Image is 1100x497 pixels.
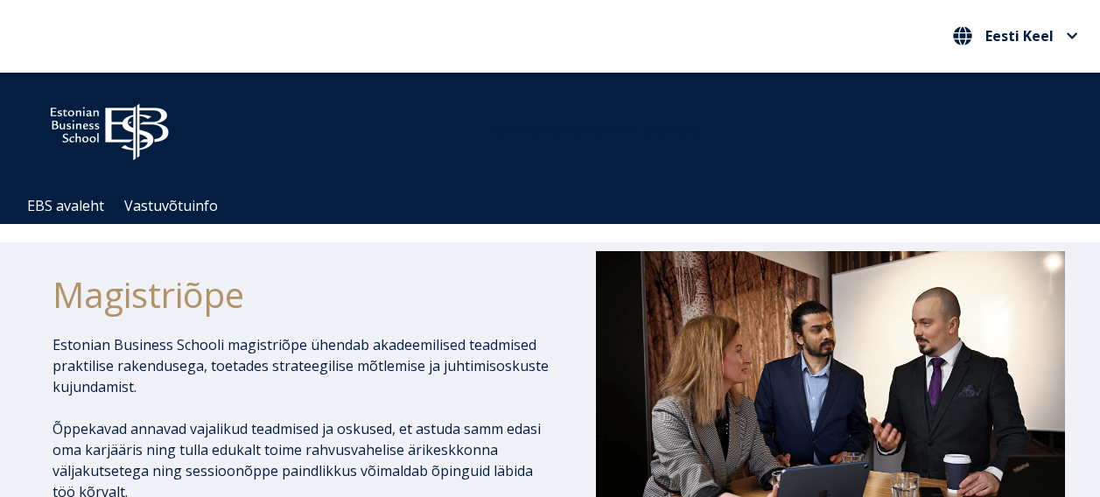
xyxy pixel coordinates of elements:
a: EBS avaleht [27,196,104,215]
nav: Vali oma keel [949,22,1082,51]
img: ebs_logo2016_white [35,90,184,165]
h1: Magistriõpe [53,273,557,317]
div: Navigation Menu [18,188,1100,224]
span: Community for Growth and Resp [488,121,704,140]
p: Estonian Business Schooli magistriõpe ühendab akadeemilised teadmised praktilise rakendusega, toe... [53,334,557,397]
a: Vastuvõtuinfo [124,196,218,215]
button: Eesti Keel [949,22,1082,50]
span: Eesti Keel [985,29,1054,43]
